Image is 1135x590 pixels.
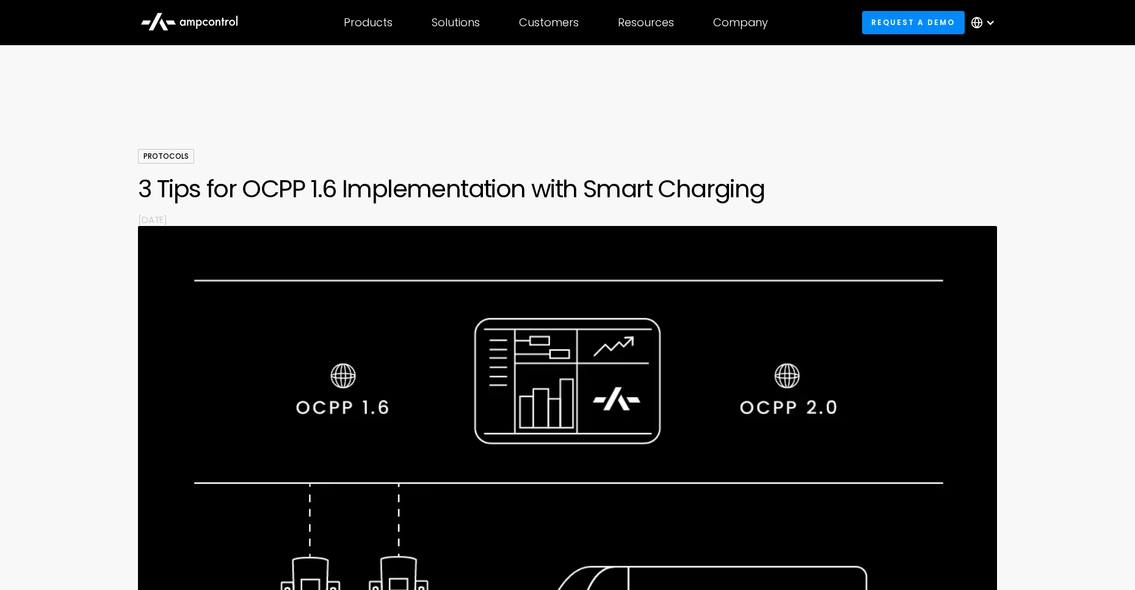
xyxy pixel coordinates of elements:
div: Resources [618,16,674,29]
div: Protocols [138,149,194,164]
div: Solutions [432,16,480,29]
div: Customers [519,16,579,29]
div: Products [344,16,393,29]
p: [DATE] [138,213,997,226]
a: Request a demo [862,11,965,34]
div: Company [713,16,768,29]
h1: 3 Tips for OCPP 1.6 Implementation with Smart Charging [138,174,997,203]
